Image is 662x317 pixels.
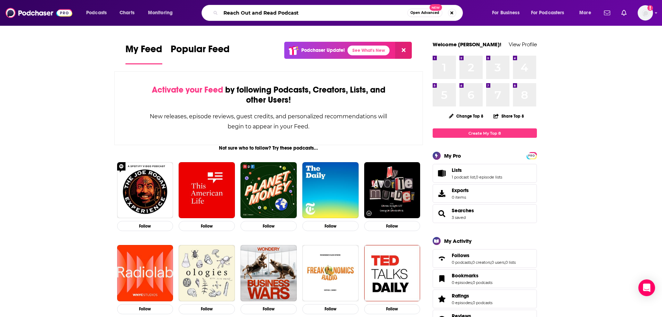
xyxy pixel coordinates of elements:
[86,8,107,18] span: Podcasts
[528,153,536,158] a: PRO
[302,162,359,219] img: The Daily
[117,304,173,314] button: Follow
[445,112,488,120] button: Change Top 8
[143,7,182,18] button: open menu
[115,7,139,18] a: Charts
[117,221,173,231] button: Follow
[435,294,449,304] a: Ratings
[505,260,516,265] a: 0 lists
[619,7,629,19] a: Show notifications dropdown
[433,249,537,268] span: Follows
[364,162,420,219] img: My Favorite Murder with Karen Kilgariff and Georgia Hardstark
[433,269,537,288] span: Bookmarks
[407,9,442,17] button: Open AdvancedNew
[475,175,476,180] span: ,
[574,7,600,18] button: open menu
[452,300,472,305] a: 0 episodes
[452,207,474,214] a: Searches
[6,6,72,19] img: Podchaser - Follow, Share and Rate Podcasts
[472,300,473,305] span: ,
[125,43,162,64] a: My Feed
[452,195,469,200] span: 0 items
[452,167,502,173] a: Lists
[302,221,359,231] button: Follow
[579,8,591,18] span: More
[348,46,390,55] a: See What's New
[302,304,359,314] button: Follow
[491,260,505,265] a: 0 users
[435,254,449,263] a: Follows
[410,11,439,15] span: Open Advanced
[208,5,469,21] div: Search podcasts, credits, & more...
[452,187,469,193] span: Exports
[452,272,492,279] a: Bookmarks
[430,4,442,11] span: New
[117,162,173,219] img: The Joe Rogan Experience
[452,293,492,299] a: Ratings
[638,5,653,21] img: User Profile
[179,221,235,231] button: Follow
[179,304,235,314] button: Follow
[435,209,449,219] a: Searches
[493,109,524,123] button: Share Top 8
[638,5,653,21] span: Logged in as mdekoning
[171,43,230,59] span: Popular Feed
[444,152,461,159] div: My Pro
[473,280,492,285] a: 0 podcasts
[452,252,516,259] a: Follows
[148,8,173,18] span: Monitoring
[240,304,297,314] button: Follow
[152,85,223,95] span: Activate your Feed
[452,215,466,220] a: 3 saved
[435,189,449,198] span: Exports
[452,280,472,285] a: 0 episodes
[114,145,423,151] div: Not sure who to follow? Try these podcasts...
[120,8,134,18] span: Charts
[364,221,420,231] button: Follow
[240,245,297,301] img: Business Wars
[171,43,230,64] a: Popular Feed
[435,274,449,284] a: Bookmarks
[240,221,297,231] button: Follow
[638,5,653,21] button: Show profile menu
[452,252,469,259] span: Follows
[452,272,479,279] span: Bookmarks
[487,7,528,18] button: open menu
[433,184,537,203] a: Exports
[472,260,491,265] a: 0 creators
[433,204,537,223] span: Searches
[364,245,420,301] img: TED Talks Daily
[526,7,574,18] button: open menu
[81,7,116,18] button: open menu
[433,128,537,138] a: Create My Top 8
[149,111,388,132] div: New releases, episode reviews, guest credits, and personalized recommendations will begin to appe...
[301,47,345,53] p: Podchaser Update!
[531,8,564,18] span: For Podcasters
[452,175,475,180] a: 1 podcast list
[473,300,492,305] a: 0 podcasts
[179,245,235,301] a: Ologies with Alie Ward
[302,245,359,301] img: Freakonomics Radio
[509,41,537,48] a: View Profile
[117,245,173,301] img: Radiolab
[179,162,235,219] img: This American Life
[452,167,462,173] span: Lists
[452,293,469,299] span: Ratings
[149,85,388,105] div: by following Podcasts, Creators, Lists, and other Users!
[435,168,449,178] a: Lists
[221,7,407,18] input: Search podcasts, credits, & more...
[240,162,297,219] a: Planet Money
